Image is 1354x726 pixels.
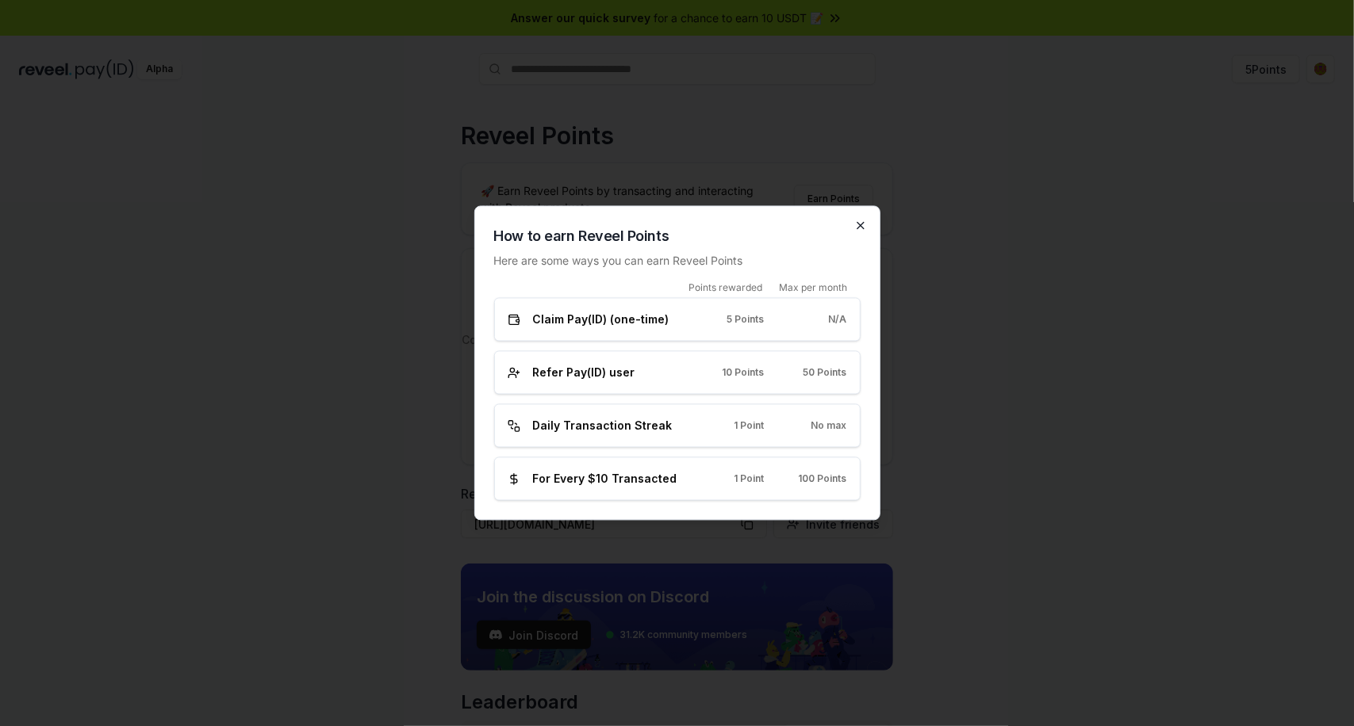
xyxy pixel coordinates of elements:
[727,313,764,326] span: 5 Points
[811,419,847,432] span: No max
[533,311,669,328] span: Claim Pay(ID) (one-time)
[533,418,673,434] span: Daily Transaction Streak
[494,226,861,248] h2: How to earn Reveel Points
[533,365,635,381] span: Refer Pay(ID) user
[533,471,677,487] span: For Every $10 Transacted
[722,366,764,379] span: 10 Points
[804,366,847,379] span: 50 Points
[734,419,764,432] span: 1 Point
[734,472,764,485] span: 1 Point
[780,282,848,295] span: Max per month
[494,253,861,269] p: Here are some ways you can earn Reveel Points
[829,313,847,326] span: N/A
[799,472,847,485] span: 100 Points
[689,282,762,295] span: Points rewarded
